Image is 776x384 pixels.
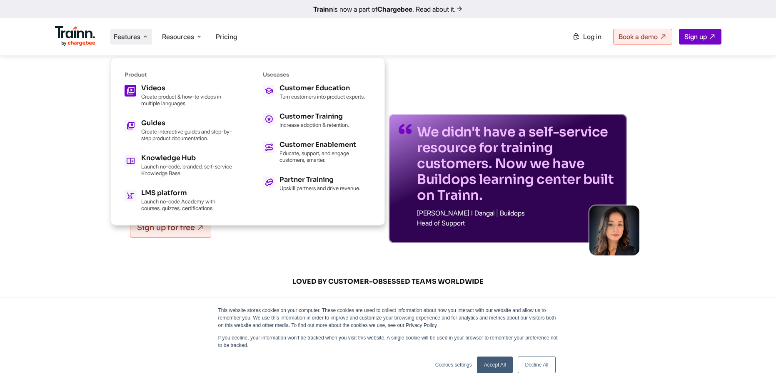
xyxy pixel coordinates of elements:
[613,29,672,45] a: Book a demo
[567,29,606,44] a: Log in
[125,85,233,107] a: Videos Create product & how-to videos in multiple languages.
[125,190,233,211] a: LMS platform Launch no-code Academy with courses, quizzes, certifications.
[583,32,601,41] span: Log in
[263,85,371,100] a: Customer Education Turn customers into product experts.
[263,71,371,78] h6: Usecases
[263,176,371,191] a: Partner Training Upskill partners and drive revenue.
[279,85,365,92] h5: Customer Education
[589,206,639,255] img: sabina-buildops.d2e8138.png
[377,5,412,13] b: Chargebee
[141,155,233,161] h5: Knowledge Hub
[518,357,555,373] a: Decline All
[125,71,233,78] h6: Product
[279,121,349,128] p: Increase adoption & retention.
[417,124,617,203] p: We didn't have a self-service resource for training customers. Now we have Buildops learning cent...
[619,32,658,41] span: Book a demo
[216,32,237,41] a: Pricing
[279,113,349,120] h5: Customer Training
[399,124,412,134] img: quotes-purple.41a7099.svg
[141,85,233,92] h5: Videos
[477,357,513,373] a: Accept All
[141,128,233,141] p: Create interactive guides and step-by-step product documentation.
[125,120,233,141] a: Guides Create interactive guides and step-by-step product documentation.
[417,210,617,216] p: [PERSON_NAME] I Dangal | Buildops
[263,141,371,163] a: Customer Enablement Educate, support, and engage customers, smarter.
[141,163,233,176] p: Launch no-code, branded, self-service Knowledge Base.
[114,32,140,41] span: Features
[218,307,558,329] p: This website stores cookies on your computer. These cookies are used to collect information about...
[188,277,588,286] span: LOVED BY CUSTOMER-OBSESSED TEAMS WORLDWIDE
[279,141,371,148] h5: Customer Enablement
[141,198,233,211] p: Launch no-code Academy with courses, quizzes, certifications.
[130,218,211,238] a: Sign up for free
[279,176,360,183] h5: Partner Training
[313,5,333,13] b: Trainn
[162,32,194,41] span: Resources
[125,155,233,176] a: Knowledge Hub Launch no-code, branded, self-service Knowledge Base.
[279,185,360,191] p: Upskill partners and drive revenue.
[263,113,371,128] a: Customer Training Increase adoption & retention.
[435,361,472,369] a: Cookies settings
[55,26,96,46] img: Trainn Logo
[279,150,371,163] p: Educate, support, and engage customers, smarter.
[141,120,233,126] h5: Guides
[218,334,558,349] p: If you decline, your information won’t be tracked when you visit this website. A single cookie wi...
[679,29,721,45] a: Sign up
[279,93,365,100] p: Turn customers into product experts.
[141,93,233,107] p: Create product & how-to videos in multiple languages.
[417,220,617,226] p: Head of Support
[684,32,707,41] span: Sign up
[141,190,233,196] h5: LMS platform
